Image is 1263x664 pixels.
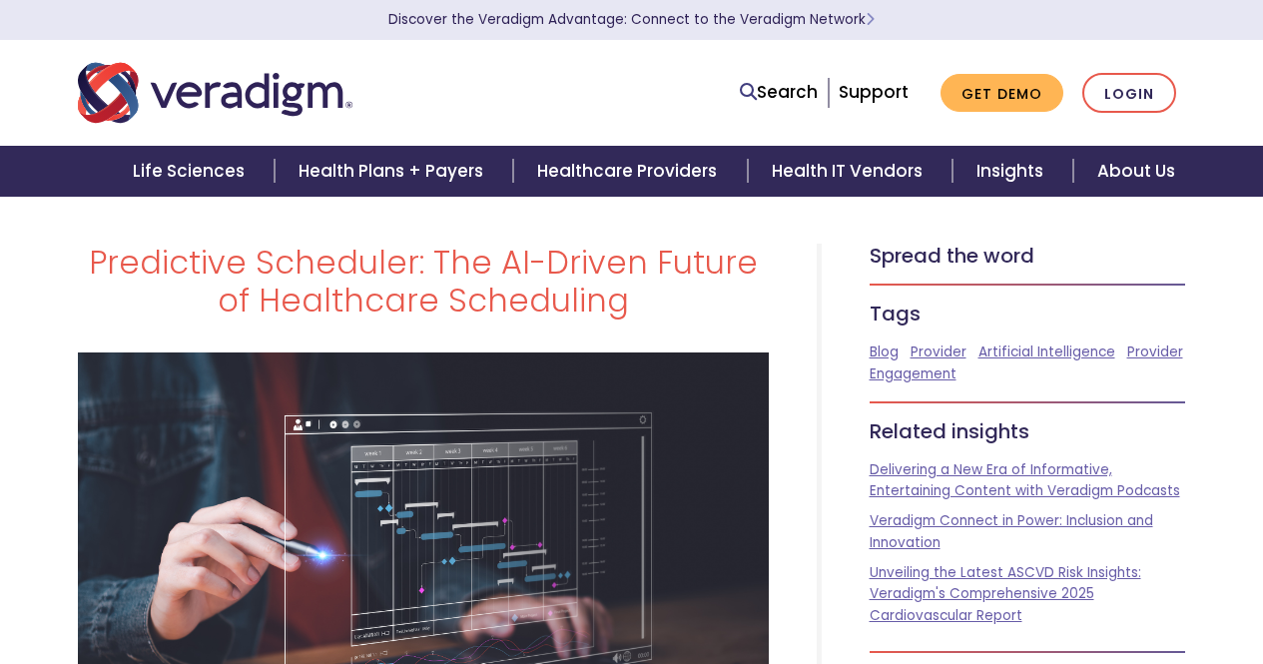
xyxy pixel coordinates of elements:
a: Login [1082,73,1176,114]
a: Provider [911,342,966,361]
a: Insights [952,146,1073,197]
a: Health IT Vendors [748,146,952,197]
img: Veradigm logo [78,60,352,126]
h1: Predictive Scheduler: The AI-Driven Future of Healthcare Scheduling [78,244,769,321]
a: Get Demo [941,74,1063,113]
a: Delivering a New Era of Informative, Entertaining Content with Veradigm Podcasts [870,460,1180,501]
a: Veradigm Connect in Power: Inclusion and Innovation [870,511,1153,552]
a: About Us [1073,146,1199,197]
a: Blog [870,342,899,361]
a: Artificial Intelligence [978,342,1115,361]
a: Provider Engagement [870,342,1183,383]
span: Learn More [866,10,875,29]
a: Unveiling the Latest ASCVD Risk Insights: Veradigm's Comprehensive 2025 Cardiovascular Report [870,563,1141,626]
a: Support [839,80,909,104]
a: Healthcare Providers [513,146,747,197]
a: Health Plans + Payers [275,146,513,197]
h5: Tags [870,302,1186,326]
a: Search [740,79,818,106]
a: Discover the Veradigm Advantage: Connect to the Veradigm NetworkLearn More [388,10,875,29]
a: Life Sciences [109,146,275,197]
h5: Spread the word [870,244,1186,268]
h5: Related insights [870,419,1186,443]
